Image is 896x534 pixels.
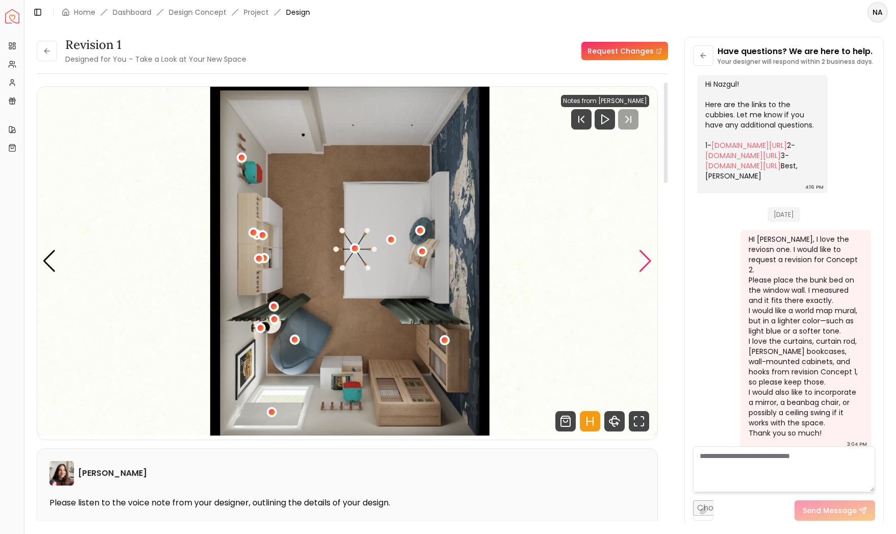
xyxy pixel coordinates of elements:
p: Please listen to the voice note from your designer, outlining the details of your design. [49,498,645,508]
svg: 360 View [604,411,625,431]
span: [DATE] [767,207,800,222]
p: Have questions? We are here to help. [718,45,874,58]
p: Your designer will respond within 2 business days. [718,58,874,66]
div: 3:04 PM [847,439,867,449]
button: NA [867,2,888,22]
span: Design [286,7,310,17]
h6: [PERSON_NAME] [78,467,147,479]
div: Next slide [638,250,652,272]
a: Dashboard [113,7,151,17]
div: 4:16 PM [805,182,824,192]
span: NA [868,3,887,21]
p: Audio Notes: [49,520,97,530]
div: Carousel [37,87,657,436]
svg: Previous Track [571,109,592,130]
img: Maria Castillero [49,461,74,486]
a: Spacejoy [5,9,19,23]
a: Home [74,7,95,17]
img: Design Render 4 [37,87,657,436]
div: HI [PERSON_NAME], I love the reviosn one. I would like to request a revision for Concept 2. Pleas... [749,234,861,438]
div: Hi Nazgul! Here are the links to the cubbies. Let me know if you have any additional questions. 1... [705,79,817,181]
svg: Play [599,113,611,125]
h3: Revision 1 [65,37,246,53]
svg: Fullscreen [629,411,649,431]
a: Project [244,7,269,17]
a: [DOMAIN_NAME][URL] [705,161,781,171]
div: Previous slide [42,250,56,272]
svg: Shop Products from this design [555,411,576,431]
nav: breadcrumb [62,7,310,17]
li: Design Concept [169,7,226,17]
a: [DOMAIN_NAME][URL] [711,140,787,150]
div: 4 / 4 [37,87,657,436]
a: Request Changes [581,42,668,60]
a: [DOMAIN_NAME][URL] [705,150,781,161]
small: Designed for You – Take a Look at Your New Space [65,54,246,64]
div: Notes from [PERSON_NAME] [561,95,649,107]
img: Spacejoy Logo [5,9,19,23]
svg: Hotspots Toggle [580,411,600,431]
